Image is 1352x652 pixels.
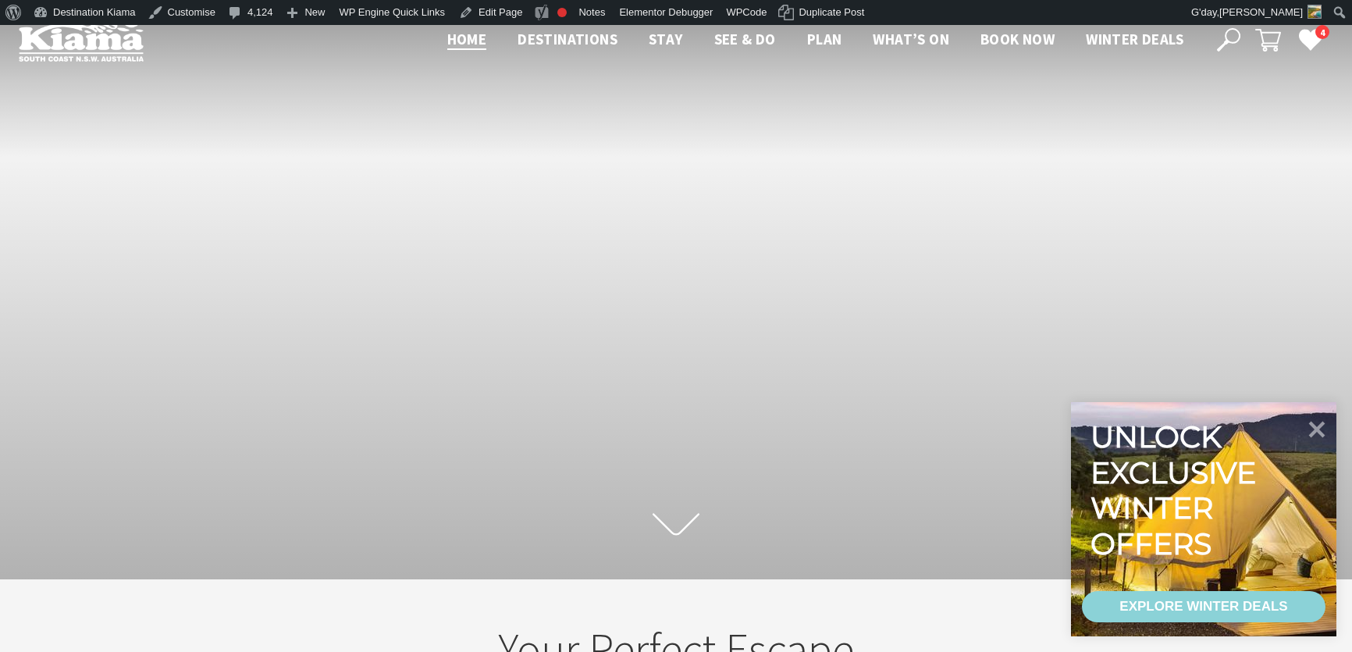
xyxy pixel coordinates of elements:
[432,27,1199,53] nav: Main Menu
[557,8,567,17] div: Focus keyphrase not set
[1315,25,1329,40] span: 4
[873,30,949,48] span: What’s On
[1082,591,1325,622] a: EXPLORE WINTER DEALS
[807,30,842,48] span: Plan
[1219,6,1303,18] span: [PERSON_NAME]
[1298,27,1322,51] a: 4
[1119,591,1287,622] div: EXPLORE WINTER DEALS
[1090,419,1263,561] div: Unlock exclusive winter offers
[649,30,683,48] span: Stay
[714,30,776,48] span: See & Do
[980,30,1055,48] span: Book now
[1086,30,1183,48] span: Winter Deals
[447,30,487,48] span: Home
[518,30,617,48] span: Destinations
[19,19,144,62] img: Kiama Logo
